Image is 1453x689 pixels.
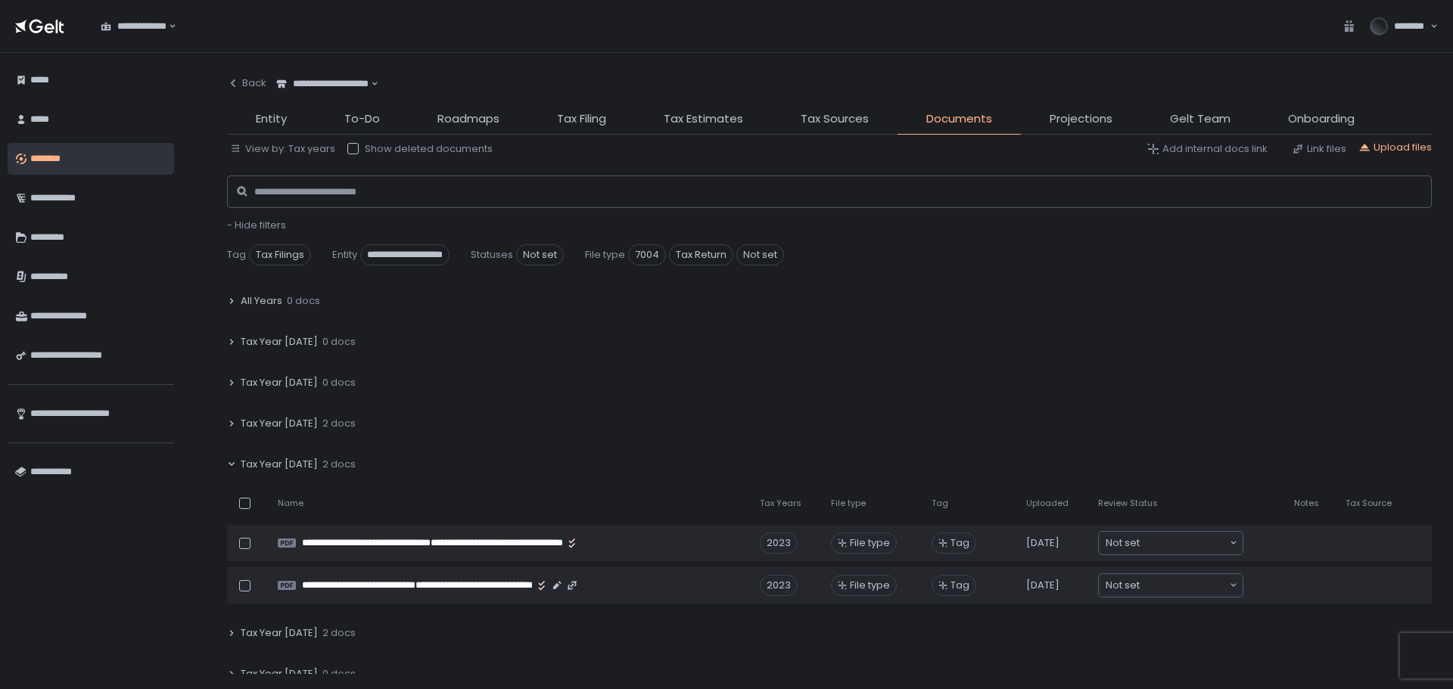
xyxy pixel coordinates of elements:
div: Search for option [266,68,378,100]
button: View by: Tax years [230,142,335,156]
span: 2 docs [322,417,356,430]
span: Tax Year [DATE] [241,335,318,349]
span: Gelt Team [1170,110,1231,128]
span: 0 docs [322,667,356,681]
span: Tax Estimates [664,110,743,128]
div: Search for option [1099,532,1243,554]
span: Tax Filing [557,110,606,128]
input: Search for option [1140,578,1228,593]
span: Statuses [471,248,513,262]
span: Roadmaps [437,110,499,128]
button: Back [227,68,266,98]
span: Notes [1294,498,1319,509]
span: 0 docs [287,294,320,308]
span: 2 docs [322,626,356,640]
input: Search for option [369,76,369,92]
span: Not set [736,244,784,265]
span: File type [585,248,625,262]
span: File type [831,498,866,509]
div: Back [227,76,266,90]
span: Tag [951,536,969,550]
div: Search for option [1099,574,1243,597]
div: 2023 [760,532,798,554]
span: Tax Year [DATE] [241,458,318,471]
span: Tax Filings [249,244,311,265]
button: Link files [1292,142,1346,156]
span: Tax Source [1346,498,1392,509]
span: Not set [1106,535,1140,551]
span: Review Status [1098,498,1158,509]
button: Upload files [1358,141,1432,154]
span: Name [278,498,303,509]
span: [DATE] [1026,579,1059,592]
input: Search for option [166,19,167,34]
button: Add internal docs link [1147,142,1268,156]
span: 0 docs [322,335,356,349]
span: Tax Year [DATE] [241,626,318,640]
span: Not set [1106,578,1140,593]
div: 2023 [760,575,798,596]
span: - Hide filters [227,218,286,232]
span: Tax Year [DATE] [241,417,318,430]
span: File type [850,579,890,592]
span: Tax Return [669,244,733,265]
input: Search for option [1140,535,1228,551]
span: Tag [932,498,948,509]
span: 2 docs [322,458,356,471]
button: - Hide filters [227,219,286,232]
span: File type [850,536,890,550]
div: Search for option [91,11,176,42]
span: Uploaded [1026,498,1069,509]
span: Tag [951,579,969,592]
span: [DATE] [1026,536,1059,550]
span: Documents [926,110,992,128]
span: 7004 [628,244,666,265]
span: All Years [241,294,282,308]
span: Tax Year [DATE] [241,376,318,390]
span: Tax Years [760,498,801,509]
span: Tax Sources [801,110,869,128]
span: Onboarding [1288,110,1355,128]
span: 0 docs [322,376,356,390]
span: Not set [516,244,564,265]
span: Projections [1050,110,1112,128]
span: To-Do [344,110,380,128]
span: Tag [227,248,246,262]
span: Tax Year [DATE] [241,667,318,681]
span: Entity [332,248,357,262]
span: Entity [256,110,287,128]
